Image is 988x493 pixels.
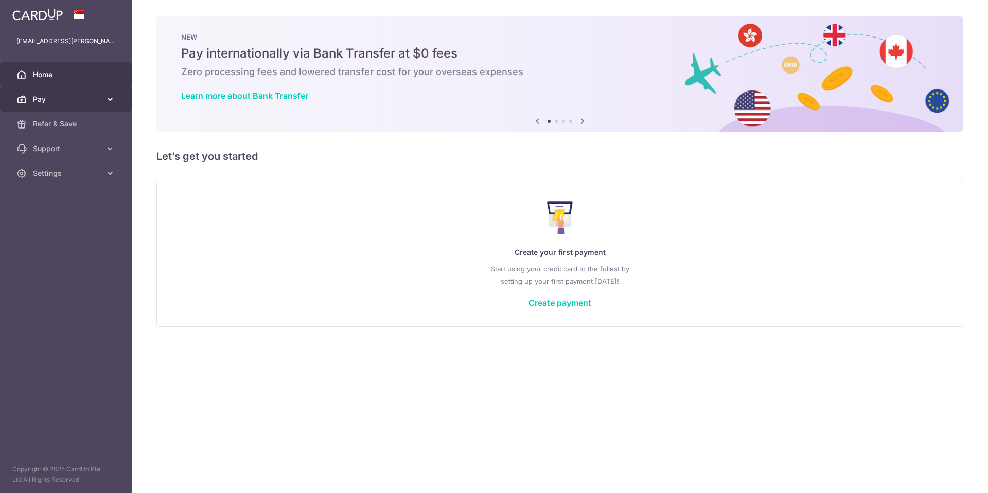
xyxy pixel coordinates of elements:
[181,33,939,41] p: NEW
[33,168,101,178] span: Settings
[33,94,101,104] span: Pay
[528,298,591,308] a: Create payment
[16,36,115,46] p: [EMAIL_ADDRESS][PERSON_NAME][DOMAIN_NAME]
[12,8,63,21] img: CardUp
[156,16,963,132] img: Bank transfer banner
[23,7,44,16] span: Help
[33,143,101,154] span: Support
[178,246,942,259] p: Create your first payment
[33,119,101,129] span: Refer & Save
[181,90,308,101] a: Learn more about Bank Transfer
[178,263,942,287] p: Start using your credit card to the fullest by setting up your first payment [DATE]!
[547,201,573,234] img: Make Payment
[181,45,939,62] h5: Pay internationally via Bank Transfer at $0 fees
[181,66,939,78] h6: Zero processing fees and lowered transfer cost for your overseas expenses
[33,69,101,80] span: Home
[156,148,963,165] h5: Let’s get you started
